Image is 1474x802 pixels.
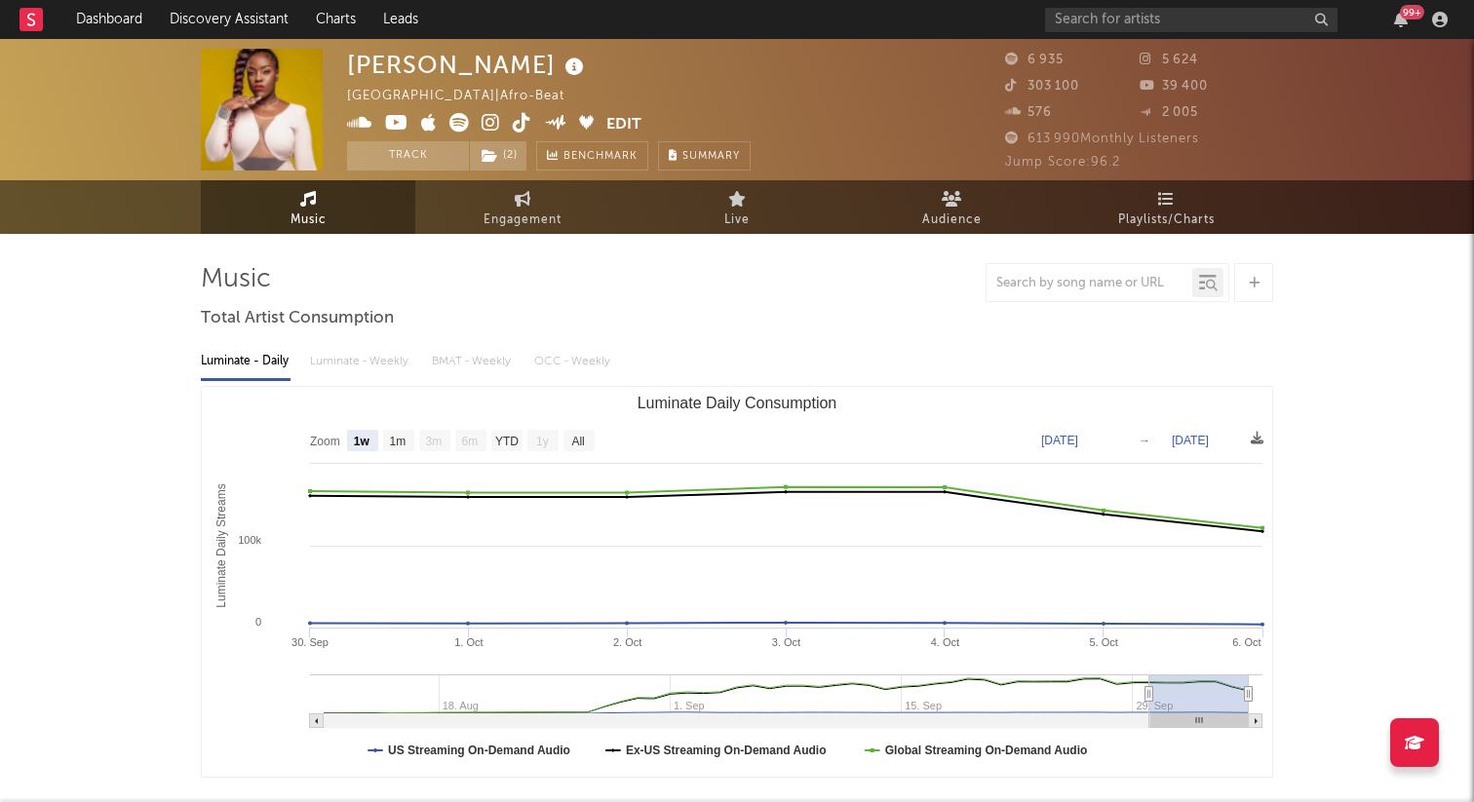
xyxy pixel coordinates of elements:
button: 99+ [1394,12,1408,27]
button: (2) [470,141,526,171]
span: Audience [922,209,982,232]
a: Engagement [415,180,630,234]
div: Luminate - Daily [201,345,291,378]
span: 576 [1005,106,1052,119]
text: 1. Oct [454,636,483,648]
a: Live [630,180,844,234]
text: 4. Oct [931,636,959,648]
text: 2. Oct [613,636,641,648]
text: 5. Oct [1089,636,1117,648]
span: Playlists/Charts [1118,209,1215,232]
text: 100k [238,534,261,546]
span: 2 005 [1140,106,1198,119]
text: Global Streaming On-Demand Audio [885,744,1088,757]
span: Jump Score: 96.2 [1005,156,1120,169]
text: 1w [354,435,370,448]
text: 1m [390,435,407,448]
text: Luminate Daily Consumption [638,395,837,411]
input: Search by song name or URL [987,276,1192,291]
text: 6. Oct [1232,636,1261,648]
span: Summary [682,151,740,162]
text: US Streaming On-Demand Audio [388,744,570,757]
span: 5 624 [1140,54,1198,66]
span: Total Artist Consumption [201,307,394,330]
button: Track [347,141,469,171]
text: [DATE] [1172,434,1209,447]
text: Luminate Daily Streams [214,483,228,607]
div: [GEOGRAPHIC_DATA] | Afro-Beat [347,85,587,108]
a: Audience [844,180,1059,234]
a: Benchmark [536,141,648,171]
span: 39 400 [1140,80,1208,93]
text: 6m [462,435,479,448]
text: 3. Oct [772,636,800,648]
text: All [571,435,584,448]
text: 1y [536,435,549,448]
span: Benchmark [563,145,638,169]
button: Summary [658,141,751,171]
text: → [1139,434,1150,447]
span: Engagement [484,209,562,232]
span: 6 935 [1005,54,1064,66]
button: Edit [606,113,641,137]
text: YTD [495,435,519,448]
span: 303 100 [1005,80,1079,93]
span: Music [291,209,327,232]
span: 613 990 Monthly Listeners [1005,133,1199,145]
a: Playlists/Charts [1059,180,1273,234]
text: 0 [255,616,261,628]
text: 30. Sep [291,636,329,648]
div: 99 + [1400,5,1424,19]
a: Music [201,180,415,234]
div: [PERSON_NAME] [347,49,589,81]
text: Ex-US Streaming On-Demand Audio [626,744,827,757]
text: Zoom [310,435,340,448]
input: Search for artists [1045,8,1338,32]
text: 3m [426,435,443,448]
svg: Luminate Daily Consumption [202,387,1272,777]
span: Live [724,209,750,232]
text: [DATE] [1041,434,1078,447]
span: ( 2 ) [469,141,527,171]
